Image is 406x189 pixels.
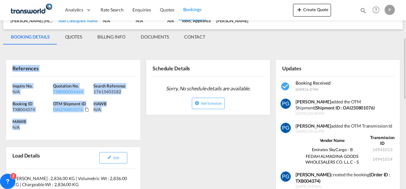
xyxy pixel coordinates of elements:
div: Tools, Appliance [181,18,211,24]
div: Add Consignee Name [58,18,98,24]
span: Quotation No. [53,83,79,88]
div: OAI250801076 [53,107,83,112]
span: Rate Search [101,7,124,12]
img: z+TGN4j+vmBCAAiAwQEEwAAiDY+TAdBCAAiAEQEEwAAiDY+TAdBCAAiAEQEEwAAiDY+TAdBCAAiAEQEEwAAiDY+TAdBCAAiAE... [281,123,291,133]
span: Add Schedule [201,101,222,105]
md-pagination-wrapper: Use the left and right arrow keys to navigate between tabs [3,29,213,45]
md-icon: Click to Copy [85,107,89,112]
span: [DATE] 8:27 PM [296,87,318,91]
div: TXB004374 [12,107,51,112]
strong: Transmission ID [370,135,395,146]
button: icon-plus-circleAdd Schedule [192,98,225,109]
span: [DATE] 04:30 PM [296,129,396,134]
md-icon: icon-plus-circle [195,101,199,105]
span: Help [371,4,381,15]
md-tab-item: CONTACT [177,29,213,45]
b: [PERSON_NAME] [296,172,331,177]
div: P [385,5,395,15]
button: icon-plus 400-fgCreate Quote [293,4,331,17]
td: 14941013 [369,146,396,153]
div: N/A [136,18,162,24]
md-icon: icon-magnify [360,7,367,14]
button: icon-pencilEdit [99,152,127,164]
div: Help [371,4,385,16]
td: 14941014 [369,153,396,165]
span: MAWB [12,119,26,124]
div: added the OTM Shipment [296,99,396,111]
div: icon-magnify [360,7,367,17]
span: [DATE] 04:30 PM [296,111,396,116]
span: Search Reference [94,83,125,88]
span: Booking Received [296,80,331,86]
div: N/A [94,107,134,112]
div: Load Details [11,150,42,166]
span: HAWB [94,101,106,106]
div: TXB000004464 [53,89,92,94]
div: N/A [103,18,131,24]
span: Sorry, No schedule details are available. [163,82,253,94]
md-tab-item: QUOTES [57,29,90,45]
div: Updates [281,62,336,73]
span: OTM Shipment ID [53,101,86,106]
div: N/A [12,89,51,94]
td: FEDAH ALMADINA GOODS WHOLESALERS CO. L.L.C - S [296,153,368,165]
strong: [PERSON_NAME] [296,123,331,129]
div: created the booking [296,171,396,184]
strong: [PERSON_NAME] [296,99,331,104]
strong: Vendor Name [320,138,345,143]
b: (Order ID : TXB004374) [296,172,390,184]
span: Booking ID [12,101,33,106]
div: N/A [12,124,20,130]
img: f753ae806dec11f0841701cdfdf085c0.png [10,3,53,17]
td: Emirates SkyCargo - B [296,146,368,153]
span: Quotes [160,7,174,12]
md-icon: icon-checkbox-marked-circle [281,81,291,92]
img: z+TGN4j+vmBCAAiAwQEEwAAiDY+TAdBCAAiAEQEEwAAiDY+TAdBCAAiAEQEEwAAiDY+TAdBCAAiAEQEEwAAiDY+TAdBCAAiAE... [281,99,291,109]
span: Bookings [183,7,201,12]
md-tab-item: BOOKING DETAILS [3,29,57,45]
div: Schedule Details [151,62,207,73]
div: [PERSON_NAME] [PERSON_NAME] [11,18,53,24]
span: Inquiry No. [12,83,33,88]
strong: (Shipment ID : OAI250801076) [314,105,375,110]
md-icon: icon-plus 400-fg [296,6,303,13]
div: added the OTM Transmission Id [296,123,396,129]
md-tab-item: BILLING INFO [90,29,133,45]
div: References [11,62,72,73]
body: Editor, editor12 [6,6,108,13]
span: Enquiries [132,7,151,12]
div: AIR [167,18,176,24]
div: 17615403182 [94,89,132,94]
span: Analytics [65,7,83,13]
md-tab-item: DOCUMENTS [133,29,177,45]
div: Pradhesh Gautham [216,18,248,24]
md-icon: icon-pencil [107,155,112,159]
span: Edit [113,156,119,160]
img: z+TGN4j+vmBCAAiAwQEEwAAiDY+TAdBCAAiAEQEEwAAiDY+TAdBCAAiAEQEEwAAiDY+TAdBCAAiAEQEEwAAiDY+TAdBCAAiAE... [281,171,291,182]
